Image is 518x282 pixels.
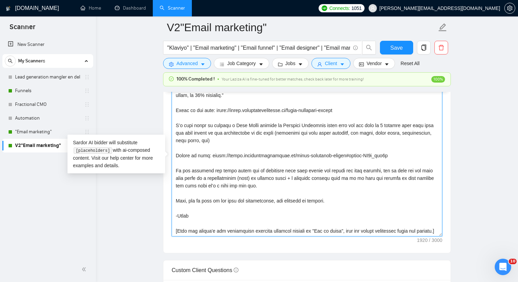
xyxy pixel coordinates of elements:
[509,259,517,264] span: 10
[84,102,90,107] span: holder
[340,62,345,67] span: caret-down
[8,38,88,51] a: New Scanner
[390,44,403,52] span: Save
[272,58,309,69] button: folderJobscaret-down
[169,62,174,67] span: setting
[505,5,515,11] span: setting
[15,125,80,139] a: "Email marketing"
[353,46,358,50] span: info-circle
[15,84,80,98] a: Funnels
[15,111,80,125] a: Automation
[81,5,101,11] a: homeHome
[317,62,322,67] span: user
[353,58,395,69] button: idcardVendorcaret-down
[163,58,211,69] button: settingAdvancedcaret-down
[82,266,88,273] span: double-left
[259,62,263,67] span: caret-down
[167,44,350,52] input: Search Freelance Jobs...
[298,62,303,67] span: caret-down
[169,76,174,81] span: check-circle
[5,59,15,63] span: search
[172,267,238,273] span: Custom Client Questions
[222,77,364,82] span: Your Laziza AI is fine-tuned for better matches, check back later for more training!
[4,22,41,36] span: Scanner
[322,5,327,11] img: upwork-logo.png
[370,6,375,11] span: user
[431,76,445,83] span: 100%
[15,139,80,152] a: V2"Email marketing"
[435,45,448,51] span: delete
[400,60,419,67] a: Reset All
[84,88,90,94] span: holder
[115,5,146,11] a: dashboardDashboard
[359,62,364,67] span: idcard
[278,62,283,67] span: folder
[384,62,389,67] span: caret-down
[74,147,112,154] code: [placeholders]
[434,41,448,54] button: delete
[172,82,442,236] textarea: Cover letter template:
[160,5,185,11] a: searchScanner
[362,45,375,51] span: search
[495,259,511,275] iframe: Intercom live chat
[351,4,362,12] span: 1051
[362,41,376,54] button: search
[325,60,337,67] span: Client
[5,56,16,66] button: search
[504,3,515,14] button: setting
[167,19,437,36] input: Scanner name...
[84,74,90,80] span: holder
[220,62,224,67] span: bars
[67,135,165,173] div: Sardor AI bidder will substitute with ai-composed content. Visit our for more examples and details.
[417,41,431,54] button: copy
[15,70,80,84] a: Lead generation mangler en del
[234,268,238,272] span: info-circle
[438,23,447,32] span: edit
[214,58,269,69] button: barsJob Categorycaret-down
[200,62,205,67] span: caret-down
[2,38,93,51] li: New Scanner
[2,54,93,152] li: My Scanners
[367,60,382,67] span: Vendor
[504,5,515,11] a: setting
[176,60,198,67] span: Advanced
[15,98,80,111] a: Fractional CMO
[227,60,256,67] span: Job Category
[6,3,11,14] img: logo
[329,4,350,12] span: Connects:
[380,41,413,54] button: Save
[311,58,350,69] button: userClientcaret-down
[84,115,90,121] span: holder
[417,45,430,51] span: copy
[84,129,90,135] span: holder
[110,155,134,161] a: help center
[176,75,215,83] span: 100% Completed !
[18,54,45,68] span: My Scanners
[285,60,296,67] span: Jobs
